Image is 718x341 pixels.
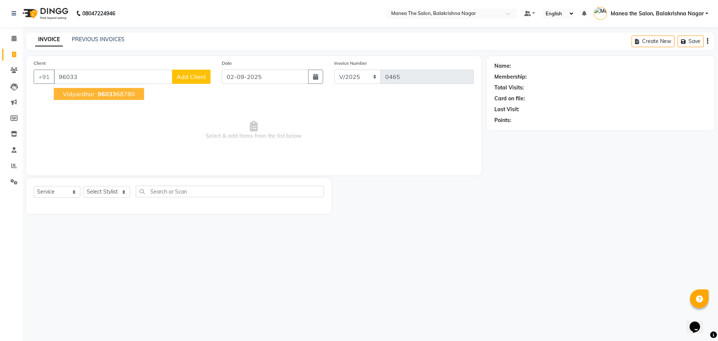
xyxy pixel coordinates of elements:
[54,70,172,84] input: Search by Name/Mobile/Email/Code
[34,70,55,84] button: +91
[34,60,46,67] label: Client
[72,36,125,43] a: PREVIOUS INVOICES
[96,90,135,98] ngb-highlight: 68780
[678,36,704,47] button: Save
[222,60,232,67] label: Date
[494,106,519,113] div: Last Visit:
[19,3,70,24] img: logo
[494,116,511,124] div: Points:
[494,62,511,70] div: Name:
[34,93,474,168] span: Select & add items from the list below
[494,84,524,92] div: Total Visits:
[136,186,324,197] input: Search or Scan
[494,95,525,103] div: Card on file:
[177,73,206,80] span: Add Client
[611,10,704,18] span: Manea the Salon, Balakrishna Nagar
[494,73,527,81] div: Membership:
[687,311,711,334] iframe: chat widget
[172,70,211,84] button: Add Client
[35,33,63,46] a: INVOICE
[594,7,607,20] img: Manea the Salon, Balakrishna Nagar
[63,90,95,98] span: Vidyardhar
[632,36,675,47] button: Create New
[334,60,367,67] label: Invoice Number
[98,90,116,98] span: 96033
[82,3,115,24] b: 08047224946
